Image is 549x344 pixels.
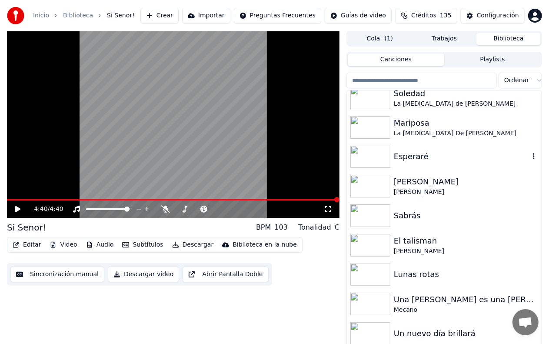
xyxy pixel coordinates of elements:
[108,267,179,282] button: Descargar video
[512,309,539,335] a: Chat abierto
[444,53,541,66] button: Playlists
[233,240,297,249] div: Biblioteca en la nube
[7,221,47,234] div: Si Senor!
[10,267,104,282] button: Sincronización manual
[394,306,538,314] div: Mecano
[348,33,412,45] button: Cola
[256,222,271,233] div: BPM
[394,327,538,340] div: Un nuevo día brillará
[183,267,268,282] button: Abrir Pantalla Doble
[274,222,288,233] div: 103
[325,8,392,23] button: Guías de video
[83,239,117,251] button: Audio
[182,8,230,23] button: Importar
[394,100,538,108] div: La [MEDICAL_DATA] de [PERSON_NAME]
[107,11,135,20] span: Si Senor!
[335,222,339,233] div: C
[119,239,166,251] button: Subtítulos
[394,117,538,129] div: Mariposa
[395,8,457,23] button: Créditos135
[394,87,538,100] div: Soledad
[50,205,63,214] span: 4:40
[7,7,24,24] img: youka
[476,33,541,45] button: Biblioteca
[461,8,525,23] button: Configuración
[63,11,93,20] a: Biblioteca
[169,239,217,251] button: Descargar
[394,235,538,247] div: El talisman
[412,33,476,45] button: Trabajos
[33,11,49,20] a: Inicio
[46,239,80,251] button: Video
[394,210,538,222] div: Sabrás
[234,8,321,23] button: Preguntas Frecuentes
[9,239,44,251] button: Editar
[440,11,452,20] span: 135
[298,222,331,233] div: Tonalidad
[394,188,538,197] div: [PERSON_NAME]
[394,268,538,281] div: Lunas rotas
[394,176,538,188] div: [PERSON_NAME]
[477,11,519,20] div: Configuración
[34,205,47,214] span: 4:40
[348,53,444,66] button: Canciones
[33,11,135,20] nav: breadcrumb
[384,34,393,43] span: ( 1 )
[394,247,538,256] div: [PERSON_NAME]
[394,150,529,163] div: Esperaré
[411,11,436,20] span: Créditos
[504,76,529,85] span: Ordenar
[140,8,179,23] button: Crear
[394,294,538,306] div: Una [PERSON_NAME] es una [PERSON_NAME]
[34,205,55,214] div: /
[394,129,538,138] div: La [MEDICAL_DATA] De [PERSON_NAME]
